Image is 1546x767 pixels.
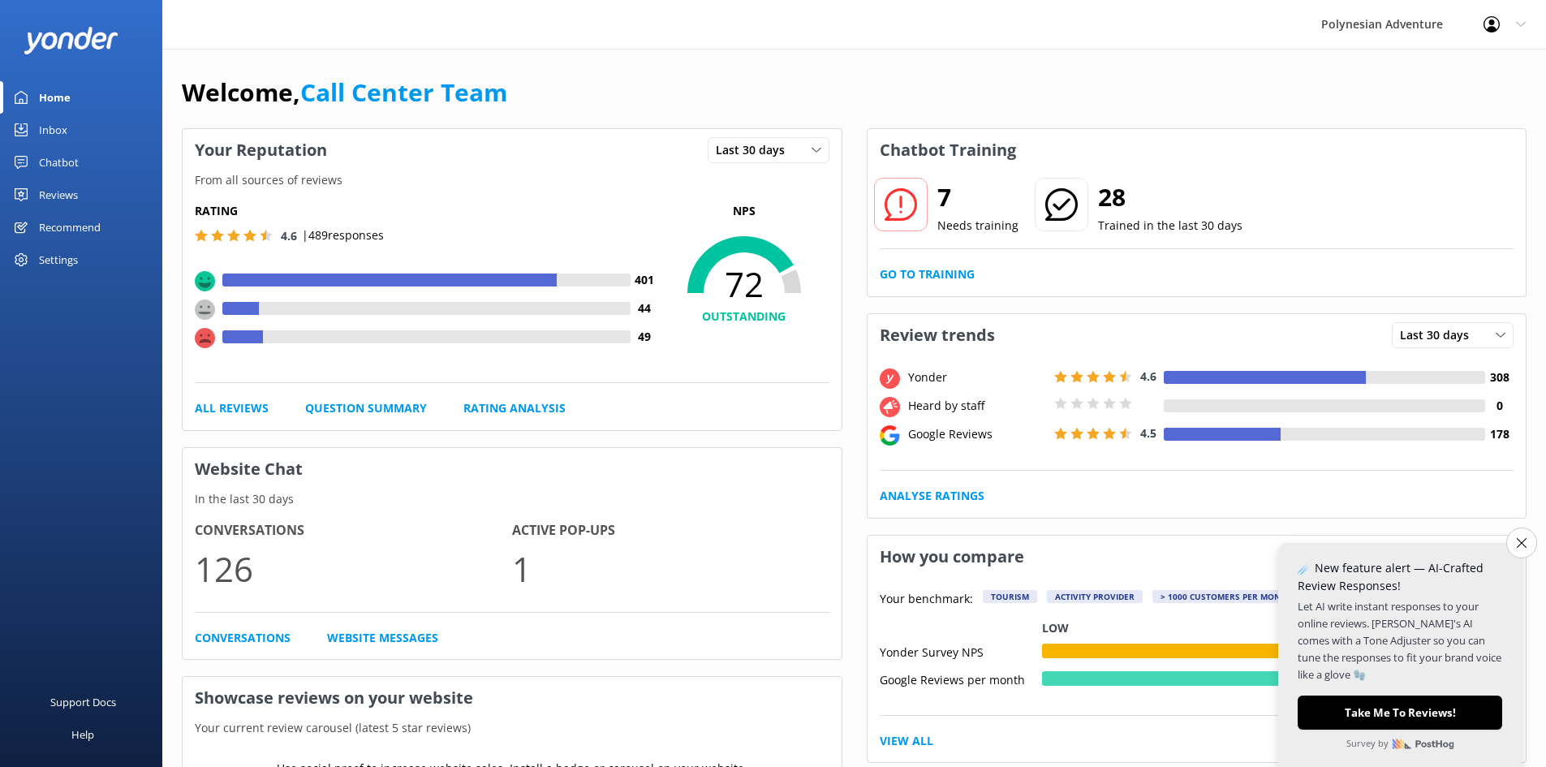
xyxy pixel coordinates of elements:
h4: 44 [631,299,659,317]
p: From all sources of reviews [183,171,842,189]
div: Google Reviews [904,425,1050,443]
span: 72 [659,264,829,304]
div: Support Docs [50,686,116,718]
span: 4.5 [1140,425,1156,441]
span: Last 30 days [716,141,795,159]
a: Analyse Ratings [880,487,984,505]
h5: Rating [195,202,659,220]
div: Chatbot [39,146,79,179]
a: Rating Analysis [463,399,566,417]
h3: Showcase reviews on your website [183,677,842,719]
a: Website Messages [327,629,438,647]
p: | 489 responses [302,226,384,244]
div: Google Reviews per month [880,671,1042,686]
h4: 49 [631,328,659,346]
p: Your benchmark: [880,590,973,610]
span: 4.6 [1140,368,1156,384]
div: Yonder [904,368,1050,386]
div: Reviews [39,179,78,211]
a: View All [880,732,933,750]
h3: Chatbot Training [868,129,1028,171]
a: Call Center Team [300,75,507,109]
p: Your current review carousel (latest 5 star reviews) [183,719,842,737]
h4: 178 [1485,425,1514,443]
div: Settings [39,243,78,276]
p: In the last 30 days [183,490,842,508]
span: 4.6 [281,228,297,243]
h4: 308 [1485,368,1514,386]
a: Question Summary [305,399,427,417]
div: Activity Provider [1047,590,1143,603]
p: 126 [195,541,512,596]
h4: 401 [631,271,659,289]
p: Needs training [937,217,1018,235]
div: Tourism [983,590,1037,603]
p: 1 [512,541,829,596]
h4: Active Pop-ups [512,520,829,541]
h4: OUTSTANDING [659,308,829,325]
h4: 0 [1485,397,1514,415]
h4: Conversations [195,520,512,541]
div: Help [71,718,94,751]
h2: 7 [937,178,1018,217]
div: Heard by staff [904,397,1050,415]
p: NPS [659,202,829,220]
span: Last 30 days [1400,326,1479,344]
img: yonder-white-logo.png [24,27,118,54]
div: Home [39,81,71,114]
h3: Website Chat [183,448,842,490]
h3: Your Reputation [183,129,339,171]
p: Low [1042,619,1069,637]
p: Trained in the last 30 days [1098,217,1242,235]
div: Yonder Survey NPS [880,644,1042,658]
a: Conversations [195,629,291,647]
h3: Review trends [868,314,1007,356]
a: Go to Training [880,265,975,283]
div: > 1000 customers per month [1152,590,1300,603]
a: All Reviews [195,399,269,417]
div: Recommend [39,211,101,243]
h2: 28 [1098,178,1242,217]
div: Inbox [39,114,67,146]
h3: How you compare [868,536,1036,578]
h1: Welcome, [182,73,507,112]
